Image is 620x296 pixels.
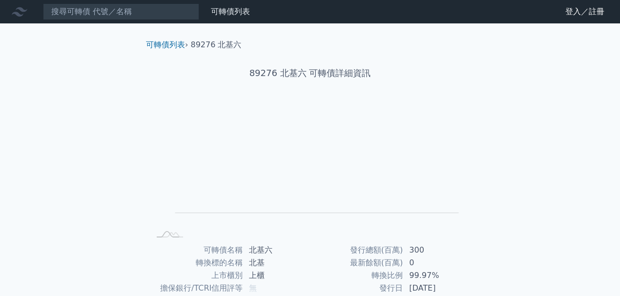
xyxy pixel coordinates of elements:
[310,244,403,257] td: 發行總額(百萬)
[243,257,310,269] td: 北基
[243,269,310,282] td: 上櫃
[403,244,470,257] td: 300
[150,269,243,282] td: 上市櫃別
[558,4,612,20] a: 登入／註冊
[166,111,459,227] g: Chart
[138,66,482,80] h1: 89276 北基六 可轉債詳細資訊
[211,7,250,16] a: 可轉債列表
[310,282,403,295] td: 發行日
[243,244,310,257] td: 北基六
[150,244,243,257] td: 可轉債名稱
[191,39,242,51] li: 89276 北基六
[146,39,188,51] li: ›
[150,282,243,295] td: 擔保銀行/TCRI信用評等
[403,257,470,269] td: 0
[150,257,243,269] td: 轉換標的名稱
[249,283,257,293] span: 無
[43,3,199,20] input: 搜尋可轉債 代號／名稱
[403,282,470,295] td: [DATE]
[310,269,403,282] td: 轉換比例
[403,269,470,282] td: 99.97%
[146,40,185,49] a: 可轉債列表
[310,257,403,269] td: 最新餘額(百萬)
